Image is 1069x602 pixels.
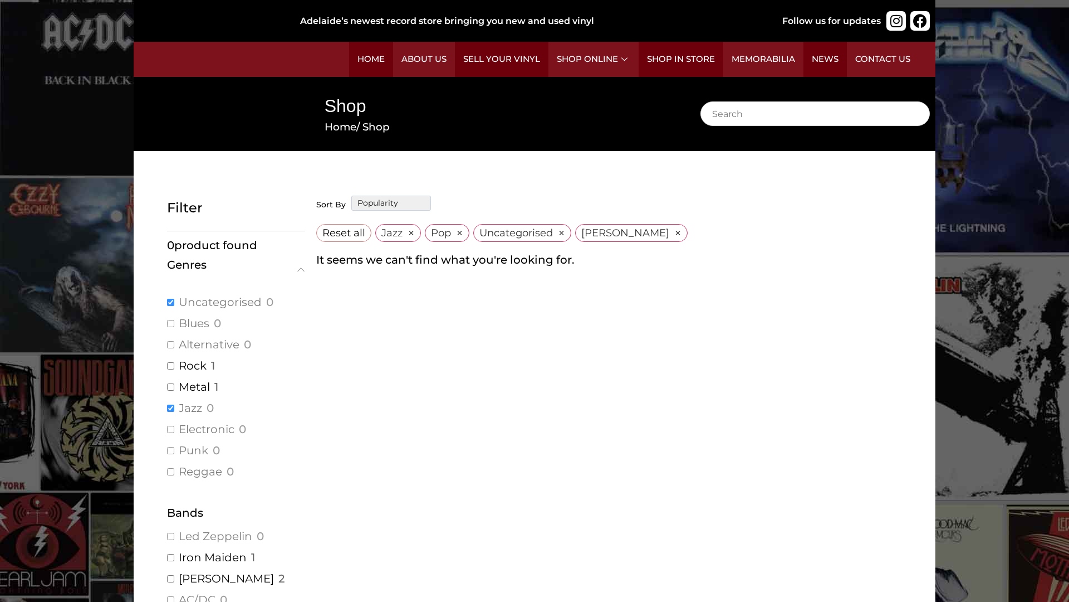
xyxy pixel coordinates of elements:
a: Memorabilia [723,42,803,77]
a: Uncategorised× [473,224,571,242]
a: Home [325,120,356,133]
a: Shop Online [548,42,639,77]
a: Iron Maiden [179,550,247,565]
select: wpc-orderby-select [351,196,431,211]
nav: Breadcrumb [325,119,667,135]
div: Follow us for updates [782,14,881,28]
h5: Filter [167,200,305,216]
a: [PERSON_NAME] [179,571,274,586]
a: Pop× [425,224,469,242]
span: 0 [213,444,220,457]
div: Bands [167,504,305,521]
span: Jazz [381,225,403,240]
span: 0 [207,401,214,415]
a: Blues [179,316,209,331]
span: 0 [228,486,236,499]
span: × [558,228,565,238]
a: Led Zeppelin [179,529,252,543]
span: Genres [167,259,300,283]
a: Jazz× [375,224,421,242]
span: 0 [244,338,251,351]
h1: Shop [325,94,667,119]
a: Metal [179,380,210,394]
a: Country [179,486,224,500]
span: × [456,228,463,238]
h5: Sort By [316,200,346,210]
a: Reset all [316,224,371,242]
a: Jazz [179,401,202,415]
a: Electronic [179,422,234,436]
span: 2 [278,571,285,586]
a: About Us [393,42,455,77]
span: 0 [266,295,273,309]
span: 1 [214,380,218,394]
a: [PERSON_NAME]× [575,224,688,242]
div: Adelaide’s newest record store bringing you new and used vinyl [300,14,747,28]
a: Uncategorised [179,295,262,309]
div: It seems we can't find what you're looking for. [316,251,902,268]
a: Alternative [179,337,239,352]
a: Rock [179,358,207,373]
a: Punk [179,443,208,458]
span: 1 [251,550,255,565]
span: Reset all [322,225,365,240]
a: Reggae [179,464,222,479]
span: Pop [431,225,451,240]
span: × [674,228,681,238]
a: News [803,42,847,77]
span: 1 [211,359,215,372]
a: Contact Us [847,42,919,77]
input: Search [700,101,930,126]
span: 0 [167,239,174,252]
span: 0 [239,423,246,436]
a: Home [349,42,393,77]
span: 0 [227,465,234,478]
span: Uncategorised [479,225,553,240]
span: [PERSON_NAME] [581,225,669,240]
p: product found [167,237,305,254]
button: Genres [167,259,305,283]
span: × [408,228,415,238]
span: 0 [257,529,264,543]
span: 0 [214,317,221,330]
a: Sell Your Vinyl [455,42,548,77]
a: Shop in Store [639,42,723,77]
